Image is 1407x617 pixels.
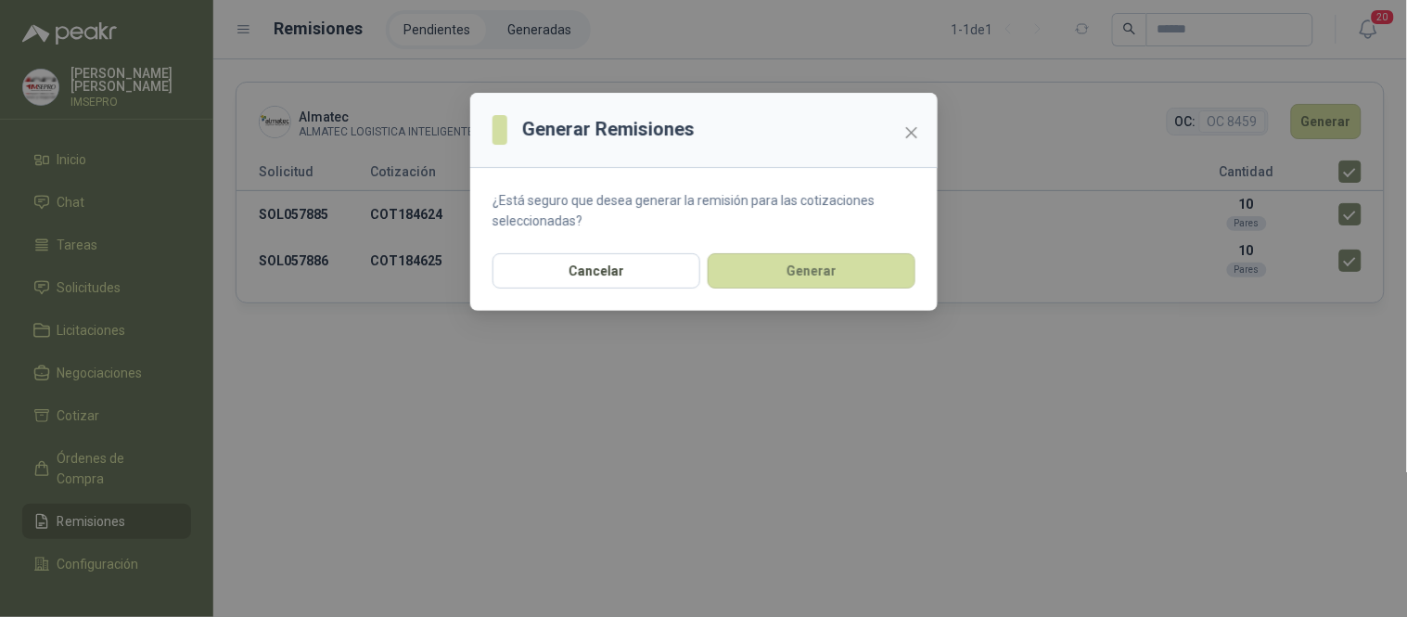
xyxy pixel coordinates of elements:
[522,115,695,144] h3: Generar Remisiones
[492,253,700,289] button: Cancelar
[904,125,919,140] span: close
[708,253,915,289] button: Generar
[492,190,915,231] p: ¿Está seguro que desea generar la remisión para las cotizaciones seleccionadas?
[897,118,927,148] button: Close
